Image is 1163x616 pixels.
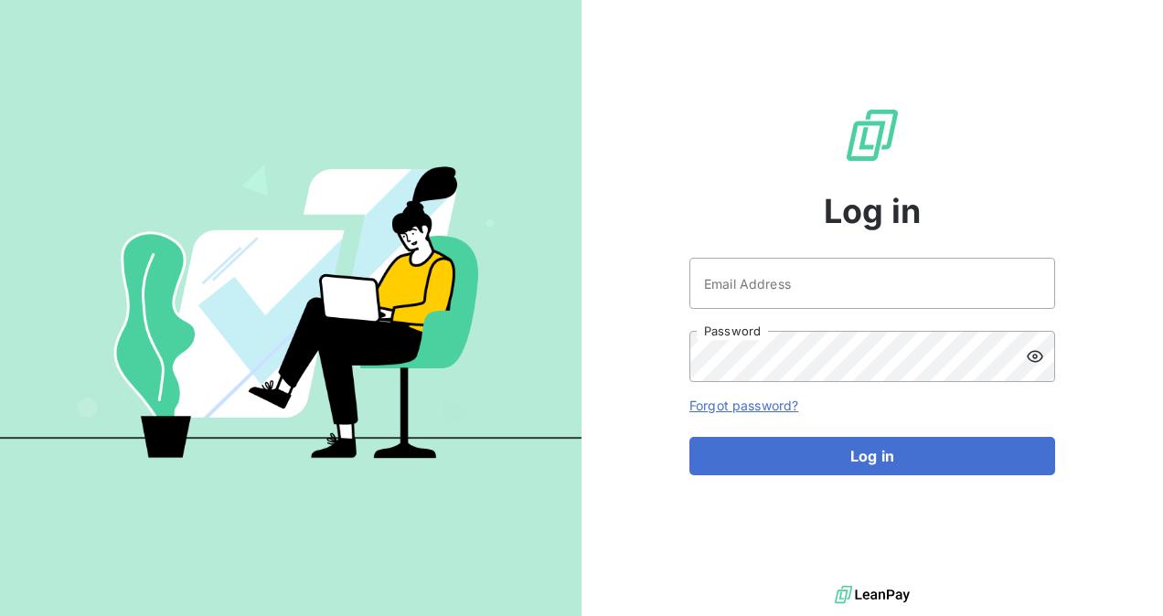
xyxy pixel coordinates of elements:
[843,106,902,165] img: LeanPay Logo
[689,398,798,413] a: Forgot password?
[824,186,922,236] span: Log in
[835,581,910,609] img: logo
[689,258,1055,309] input: placeholder
[689,437,1055,475] button: Log in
